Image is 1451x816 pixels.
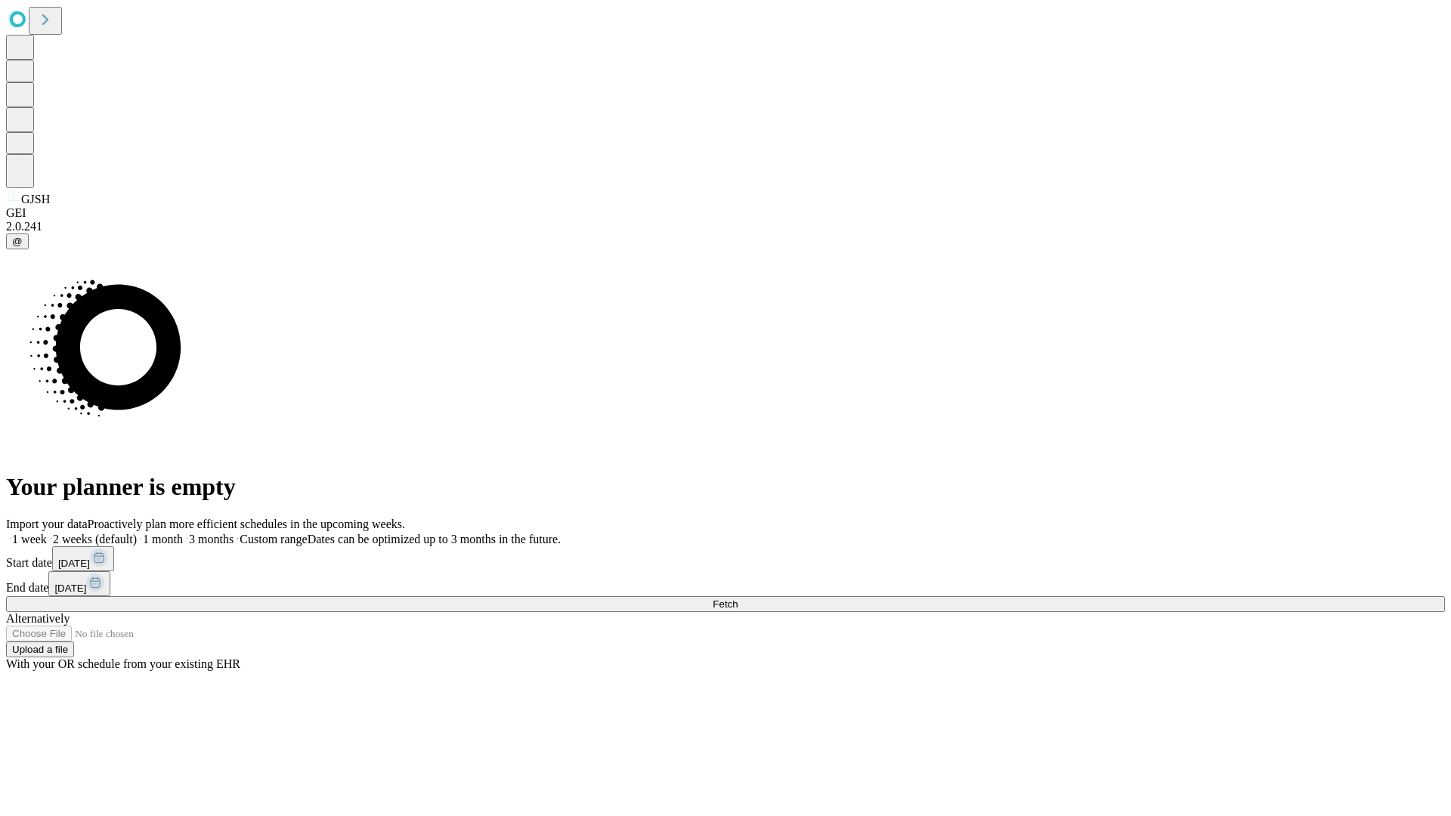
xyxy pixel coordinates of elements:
span: 3 months [189,533,234,546]
button: [DATE] [48,571,110,596]
span: [DATE] [58,558,90,569]
span: Fetch [713,598,738,610]
span: 1 week [12,533,47,546]
button: Upload a file [6,641,74,657]
div: 2.0.241 [6,220,1445,233]
span: 1 month [143,533,183,546]
span: Custom range [240,533,307,546]
div: GEI [6,206,1445,220]
span: [DATE] [54,583,86,594]
h1: Your planner is empty [6,473,1445,501]
span: 2 weeks (default) [53,533,137,546]
span: Alternatively [6,612,70,625]
div: End date [6,571,1445,596]
span: GJSH [21,193,50,206]
span: @ [12,236,23,247]
button: Fetch [6,596,1445,612]
span: Proactively plan more efficient schedules in the upcoming weeks. [88,518,405,530]
button: [DATE] [52,546,114,571]
span: Dates can be optimized up to 3 months in the future. [308,533,561,546]
button: @ [6,233,29,249]
div: Start date [6,546,1445,571]
span: Import your data [6,518,88,530]
span: With your OR schedule from your existing EHR [6,657,240,670]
